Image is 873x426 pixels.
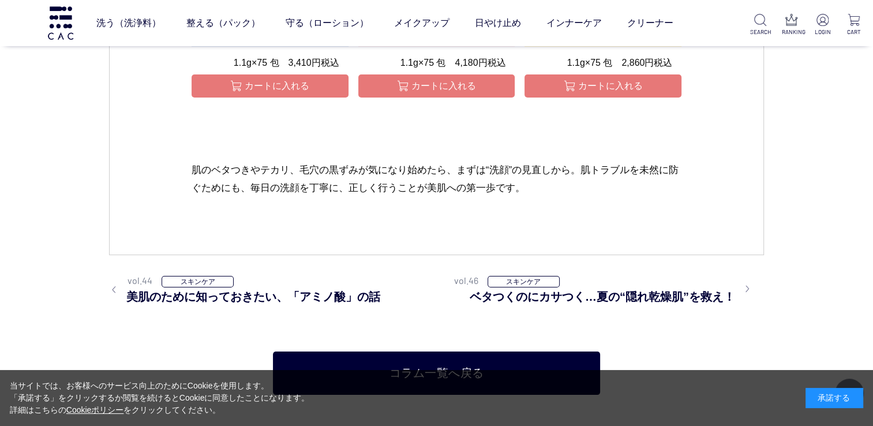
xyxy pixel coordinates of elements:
p: LOGIN [812,28,833,36]
p: RANKING [781,28,801,36]
p: スキンケア [488,276,560,287]
a: リップ [451,44,475,54]
a: 日やけ止め [474,7,520,39]
span: 税込 [654,58,672,68]
p: CART [844,28,864,36]
a: SEARCH [750,14,770,36]
span: 税込 [321,58,339,68]
div: 当サイトでは、お客様へのサービス向上のためにCookieを使用します。 「承諾する」をクリックするか閲覧を続けるとCookieに同意したことになります。 詳細はこちらの をクリックしてください。 [10,380,310,416]
a: RANKING [781,14,801,36]
a: ベース [294,44,318,54]
h3: ベタつくのにカサつく…夏の“隠れ乾燥肌”を救え！ [470,288,752,305]
a: Cookieポリシー [66,405,124,414]
div: 承諾する [805,388,863,408]
p: スキンケア [162,276,234,287]
a: 守る（ローション） [285,7,368,39]
a: クリーナー [627,7,673,39]
p: 肌のベタつきやテカリ、毛穴の黒ずみが気になり始めたら、まずは“洗顔”の見直しから。肌トラブルを未然に防ぐためにも、毎日の洗顔を丁寧に、正しく行うことが美肌への第一歩です。 [192,161,682,197]
a: 整える（パック） [186,7,260,39]
a: コラム一覧へ戻る [273,352,600,395]
a: LOGIN [812,14,833,36]
button: カートに入れる [524,74,681,98]
a: フェイスカラー [374,44,431,54]
button: カートに入れる [358,74,515,98]
a: インナーケア [546,7,601,39]
p: vol.46 [454,274,488,287]
a: アイ [338,44,354,54]
a: CART [844,14,864,36]
h3: 美肌のために知っておきたい、「アミノ酸」の話 [109,288,425,305]
p: SEARCH [750,28,770,36]
a: vol.44スキンケア 美肌のために知っておきたい、「アミノ酸」の話 [109,274,425,305]
a: メイクアップ [394,7,449,39]
img: logo [46,6,75,39]
p: vol.44 [128,274,162,287]
button: カートに入れる [192,74,349,98]
span: 税込 [487,58,505,68]
a: vol.46スキンケア ベタつくのにカサつく…夏の“隠れ乾燥肌”を救え！ [454,274,752,305]
a: 洗う（洗浄料） [96,7,160,39]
